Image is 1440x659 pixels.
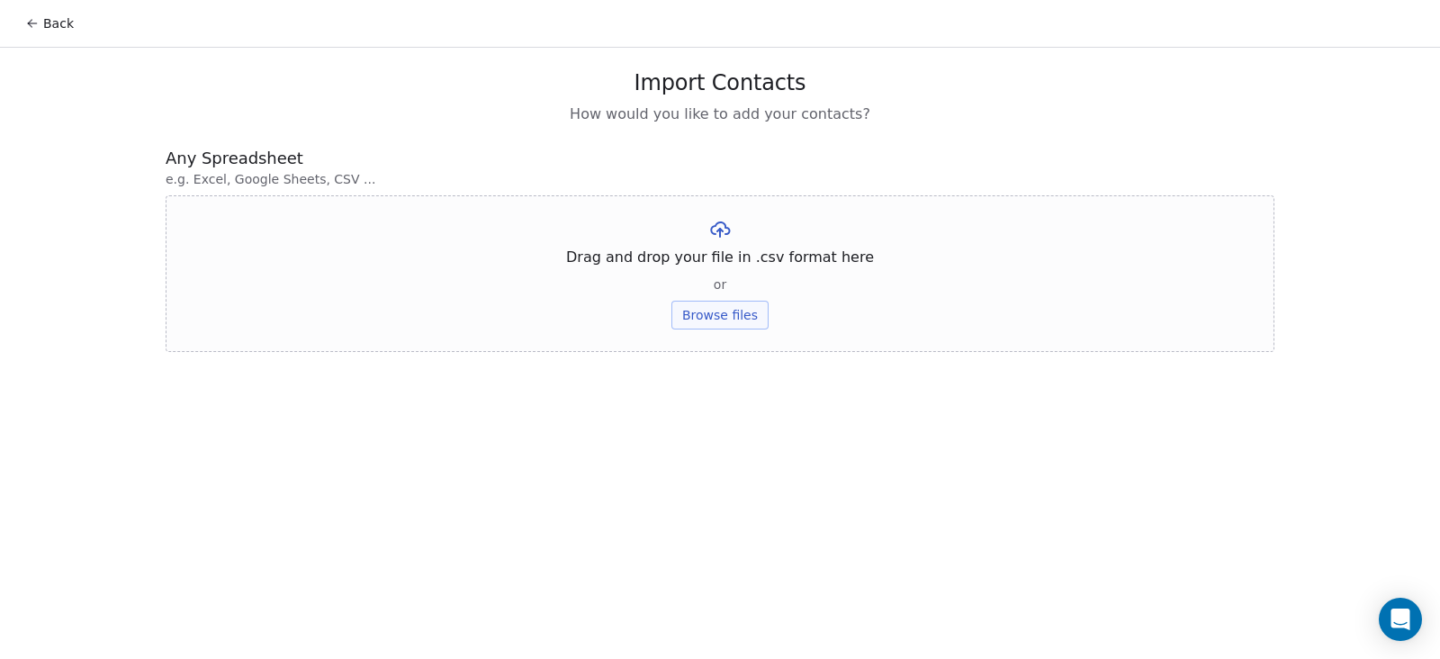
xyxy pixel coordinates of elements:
span: Import Contacts [634,69,806,96]
span: Any Spreadsheet [166,147,1274,170]
span: e.g. Excel, Google Sheets, CSV ... [166,170,1274,188]
span: Drag and drop your file in .csv format here [566,247,874,268]
span: or [714,275,726,293]
button: Browse files [671,301,769,329]
button: Back [14,7,85,40]
div: Open Intercom Messenger [1379,598,1422,641]
span: How would you like to add your contacts? [570,104,870,125]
